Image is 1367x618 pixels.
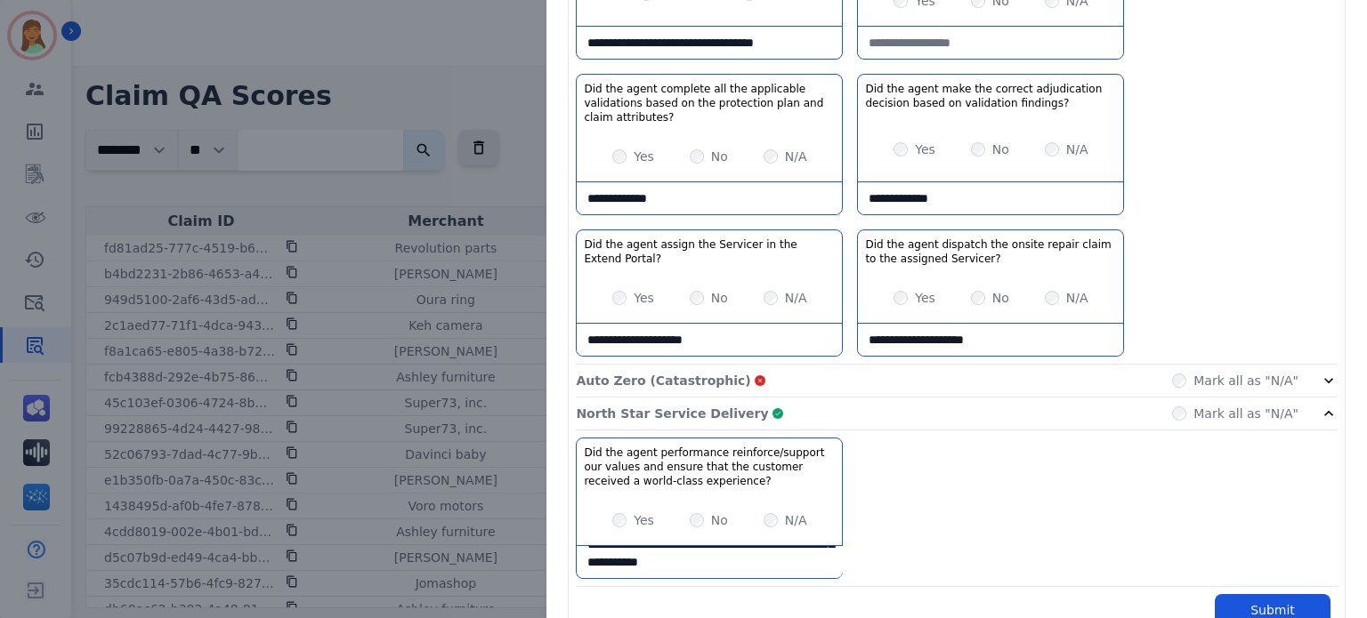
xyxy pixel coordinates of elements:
label: No [711,289,728,307]
label: N/A [785,289,807,307]
label: Yes [915,140,935,158]
label: N/A [785,511,807,529]
label: No [711,511,728,529]
label: N/A [1066,289,1088,307]
label: Yes [634,148,654,165]
p: Auto Zero (Catastrophic) [576,372,750,389]
label: No [992,140,1009,158]
h3: Did the agent performance reinforce/support our values and ensure that the customer received a wo... [584,445,835,488]
label: Mark all as "N/A" [1193,372,1298,389]
h3: Did the agent make the correct adjudication decision based on validation findings? [865,82,1116,110]
label: N/A [1066,140,1088,158]
h3: Did the agent assign the Servicer in the Extend Portal? [584,237,835,266]
label: N/A [785,148,807,165]
h3: Did the agent dispatch the onsite repair claim to the assigned Servicer? [865,237,1116,266]
label: Yes [915,289,935,307]
h3: Did the agent complete all the applicable validations based on the protection plan and claim attr... [584,82,835,124]
label: No [711,148,728,165]
p: North Star Service Delivery [576,405,768,422]
label: No [992,289,1009,307]
label: Yes [634,511,654,529]
label: Mark all as "N/A" [1193,405,1298,422]
label: Yes [634,289,654,307]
